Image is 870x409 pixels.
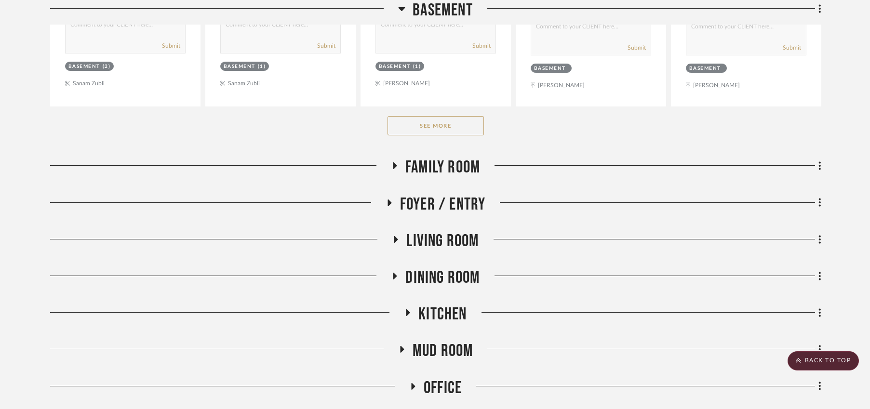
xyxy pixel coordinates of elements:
[317,41,335,50] button: Submit
[68,63,100,70] div: Basement
[413,341,473,361] span: Mud Room
[224,63,255,70] div: Basement
[103,63,111,70] div: (2)
[418,304,467,325] span: Kitchen
[406,231,479,251] span: Living Room
[472,41,491,50] button: Submit
[424,378,462,398] span: Office
[400,194,486,215] span: Foyer / Entry
[162,41,180,50] button: Submit
[258,63,266,70] div: (1)
[628,43,646,52] button: Submit
[388,116,484,135] button: See More
[788,351,859,370] scroll-to-top-button: BACK TO TOP
[783,43,801,52] button: Submit
[405,267,480,288] span: Dining Room
[413,63,421,70] div: (1)
[379,63,411,70] div: Basement
[689,65,721,72] div: Basement
[405,157,480,178] span: Family Room
[534,65,566,72] div: Basement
